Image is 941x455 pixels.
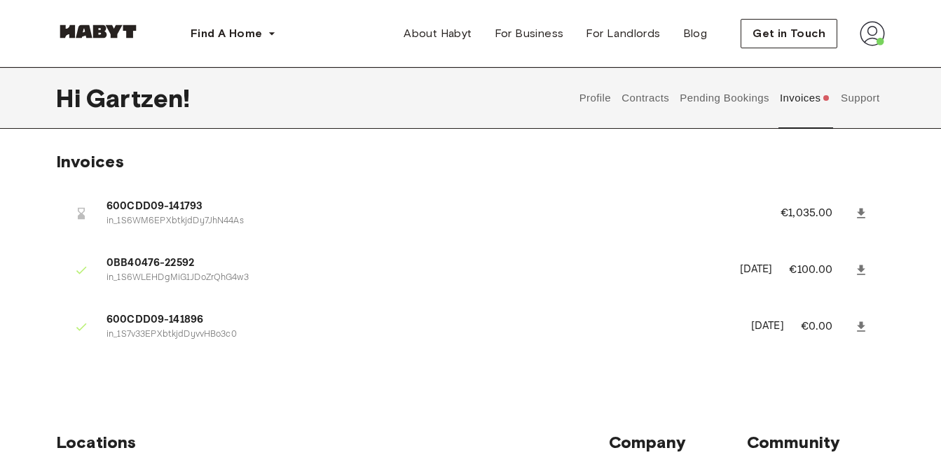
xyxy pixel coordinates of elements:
[789,262,851,279] p: €100.00
[751,318,784,335] p: [DATE]
[620,67,671,129] button: Contracts
[586,25,660,42] span: For Landlords
[191,25,262,42] span: Find A Home
[56,24,140,38] img: Habyt
[839,67,881,129] button: Support
[56,432,609,453] span: Locations
[107,312,734,328] span: 600CDD09-141896
[495,25,564,42] span: For Business
[56,151,124,171] span: Invoices
[483,20,575,48] a: For Business
[678,67,771,129] button: Pending Bookings
[609,432,747,453] span: Company
[740,262,773,278] p: [DATE]
[860,21,885,46] img: avatar
[56,83,86,113] span: Hi
[107,272,723,285] p: in_1S6WLEHDgMiG1JDoZrQhG4w3
[577,67,613,129] button: Profile
[107,199,747,215] span: 600CDD09-141793
[672,20,719,48] a: Blog
[107,215,747,228] p: in_1S6WM6EPXbtkjdDy7JhN44As
[753,25,825,42] span: Get in Touch
[574,67,885,129] div: user profile tabs
[801,318,851,335] p: €0.00
[683,25,708,42] span: Blog
[107,328,734,342] p: in_1S7v33EPXbtkjdDyvvHBo3c0
[741,19,837,48] button: Get in Touch
[778,67,832,129] button: Invoices
[575,20,671,48] a: For Landlords
[392,20,483,48] a: About Habyt
[107,255,723,272] span: 0BB40476-22592
[86,83,190,113] span: Gartzen !
[781,205,851,222] p: €1,035.00
[747,432,885,453] span: Community
[179,20,287,48] button: Find A Home
[404,25,472,42] span: About Habyt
